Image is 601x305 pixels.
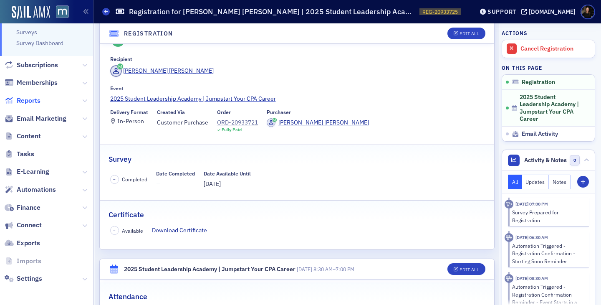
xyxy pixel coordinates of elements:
[17,274,42,283] span: Settings
[460,31,479,36] div: Edit All
[17,150,34,159] span: Tasks
[512,208,583,224] div: Survey Prepared for Registration
[522,175,549,189] button: Updates
[124,29,173,38] h4: Registration
[217,109,231,115] div: Order
[50,5,69,20] a: View Homepage
[5,274,42,283] a: Settings
[17,132,41,141] span: Content
[529,8,576,15] div: [DOMAIN_NAME]
[128,35,154,46] div: Active
[515,234,548,240] time: 8/12/2025 06:30 AM
[129,7,415,17] h1: Registration for [PERSON_NAME] [PERSON_NAME] | 2025 Student Leadership Academy | Jumpstart Your C...
[17,114,66,123] span: Email Marketing
[113,228,116,234] span: –
[17,239,40,248] span: Exports
[505,200,513,208] div: Activity
[502,29,528,37] h4: Actions
[113,176,116,182] span: –
[122,175,147,183] span: Completed
[156,170,195,177] div: Date Completed
[5,221,42,230] a: Connect
[502,64,595,71] h4: On this page
[17,96,40,105] span: Reports
[508,175,522,189] button: All
[336,266,354,272] time: 7:00 PM
[110,65,214,77] a: [PERSON_NAME] [PERSON_NAME]
[5,61,58,70] a: Subscriptions
[117,119,144,124] div: In-Person
[5,185,56,194] a: Automations
[524,156,567,165] span: Activity & Notes
[124,265,295,274] div: 2025 Student Leadership Academy | Jumpstart Your CPA Career
[5,257,41,266] a: Imports
[297,266,312,272] span: [DATE]
[297,266,354,272] span: –
[110,56,132,62] div: Recipient
[505,233,513,242] div: Activity
[17,167,49,176] span: E-Learning
[222,127,242,132] div: Fully Paid
[204,170,251,177] div: Date Available Until
[109,291,147,302] h2: Attendance
[17,78,58,87] span: Memberships
[5,150,34,159] a: Tasks
[522,79,555,86] span: Registration
[460,267,479,272] div: Edit All
[17,203,40,212] span: Finance
[17,61,58,70] span: Subscriptions
[5,78,58,87] a: Memberships
[422,8,458,15] span: REG-20933725
[313,266,333,272] time: 8:30 AM
[109,154,131,165] h2: Survey
[5,114,66,123] a: Email Marketing
[520,94,584,123] span: 2025 Student Leadership Academy | Jumpstart Your CPA Career
[157,118,208,127] span: Customer Purchase
[17,221,42,230] span: Connect
[17,257,41,266] span: Imports
[56,5,69,18] img: SailAMX
[278,118,369,127] div: [PERSON_NAME] [PERSON_NAME]
[204,180,221,188] span: [DATE]
[16,28,37,36] a: Surveys
[16,39,63,47] a: Survey Dashboard
[109,209,144,220] h2: Certificate
[110,94,484,103] a: 2025 Student Leadership Academy | Jumpstart Your CPA Career
[512,242,583,265] div: Automation Triggered - Registration Confirmation - Starting Soon Reminder
[549,175,571,189] button: Notes
[157,109,185,115] div: Created Via
[156,180,195,188] span: —
[5,239,40,248] a: Exports
[267,118,369,127] a: [PERSON_NAME] [PERSON_NAME]
[505,274,513,283] div: Activity
[217,118,258,127] a: ORD-20933721
[521,9,578,15] button: [DOMAIN_NAME]
[5,203,40,212] a: Finance
[447,263,485,275] button: Edit All
[515,201,548,207] time: 8/12/2025 07:00 PM
[502,40,595,58] a: Cancel Registration
[122,227,143,234] span: Available
[5,132,41,141] a: Content
[110,109,148,115] div: Delivery Format
[570,155,580,165] span: 0
[152,226,213,235] a: Download Certificate
[123,66,214,75] div: [PERSON_NAME] [PERSON_NAME]
[110,85,124,91] div: Event
[520,45,591,53] div: Cancel Registration
[515,275,548,281] time: 8/10/2025 08:30 AM
[12,6,50,19] img: SailAMX
[487,8,516,15] div: Support
[5,167,49,176] a: E-Learning
[522,130,558,138] span: Email Activity
[17,185,56,194] span: Automations
[447,28,485,39] button: Edit All
[267,109,291,115] div: Purchaser
[5,96,40,105] a: Reports
[581,5,595,19] span: Profile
